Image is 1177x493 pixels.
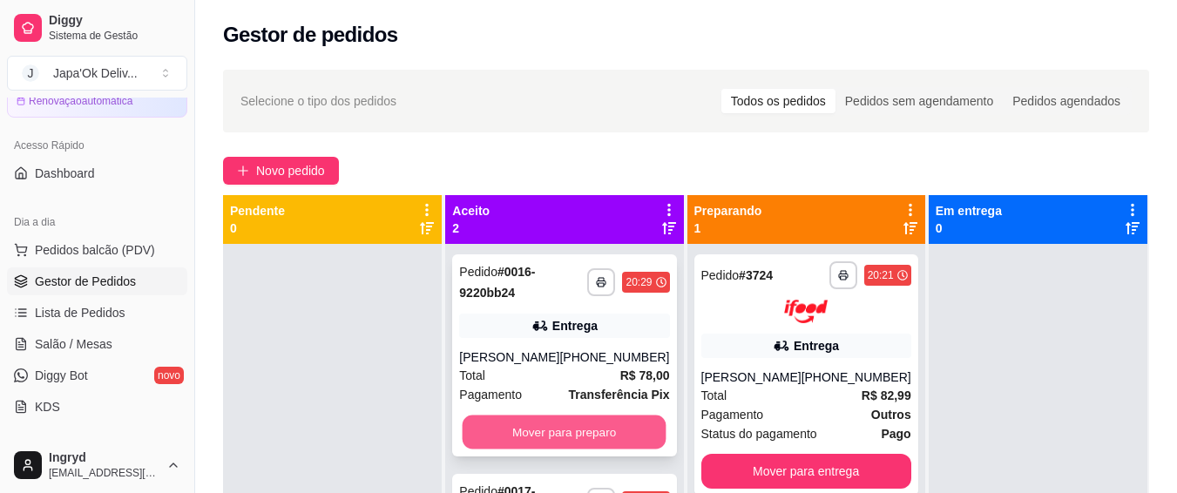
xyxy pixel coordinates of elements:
div: 20:21 [868,268,894,282]
p: Pendente [230,202,285,219]
p: Aceito [452,202,490,219]
span: Total [701,386,727,405]
p: 1 [694,219,762,237]
span: plus [237,165,249,177]
span: Selecione o tipo dos pedidos [240,91,396,111]
a: Gestor de Pedidos [7,267,187,295]
p: 2 [452,219,490,237]
div: Dia a dia [7,208,187,236]
button: Mover para preparo [463,415,666,449]
p: Preparando [694,202,762,219]
button: Pedidos balcão (PDV) [7,236,187,264]
strong: # 0016-9220bb24 [459,265,535,300]
div: Pedidos sem agendamento [835,89,1003,113]
button: Ingryd[EMAIL_ADDRESS][DOMAIN_NAME] [7,444,187,486]
img: ifood [784,300,828,323]
strong: R$ 78,00 [620,368,670,382]
div: [PHONE_NUMBER] [559,348,669,366]
h2: Gestor de pedidos [223,21,398,49]
span: Novo pedido [256,161,325,180]
strong: Outros [871,408,911,422]
span: Lista de Pedidos [35,304,125,321]
span: Pedido [701,268,740,282]
a: KDS [7,393,187,421]
a: Lista de Pedidos [7,299,187,327]
div: Japa'Ok Deliv ... [53,64,138,82]
span: Pagamento [701,405,764,424]
a: Dashboard [7,159,187,187]
span: J [22,64,39,82]
button: Select a team [7,56,187,91]
span: KDS [35,398,60,415]
a: DiggySistema de Gestão [7,7,187,49]
span: Pagamento [459,385,522,404]
strong: R$ 82,99 [862,388,911,402]
span: Ingryd [49,450,159,466]
p: Em entrega [936,202,1002,219]
div: Entrega [552,317,598,334]
span: Sistema de Gestão [49,29,180,43]
strong: Pago [881,427,910,441]
div: Todos os pedidos [721,89,835,113]
article: Renovação automática [29,94,132,108]
span: Total [459,366,485,385]
span: Pedido [459,265,497,279]
span: Salão / Mesas [35,335,112,353]
span: Pedidos balcão (PDV) [35,241,155,259]
button: Novo pedido [223,157,339,185]
div: [PHONE_NUMBER] [802,368,911,386]
div: Entrega [794,337,839,355]
span: Gestor de Pedidos [35,273,136,290]
p: 0 [936,219,1002,237]
div: [PERSON_NAME] [701,368,802,386]
div: Acesso Rápido [7,132,187,159]
a: Diggy Botnovo [7,361,187,389]
button: Mover para entrega [701,454,911,489]
div: Pedidos agendados [1003,89,1130,113]
span: Dashboard [35,165,95,182]
div: [PERSON_NAME] [459,348,559,366]
div: 20:29 [626,275,652,289]
span: Diggy [49,13,180,29]
p: 0 [230,219,285,237]
strong: Transferência Pix [569,388,670,402]
strong: # 3724 [739,268,773,282]
a: Salão / Mesas [7,330,187,358]
span: Status do pagamento [701,424,817,443]
span: [EMAIL_ADDRESS][DOMAIN_NAME] [49,466,159,480]
span: Diggy Bot [35,367,88,384]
